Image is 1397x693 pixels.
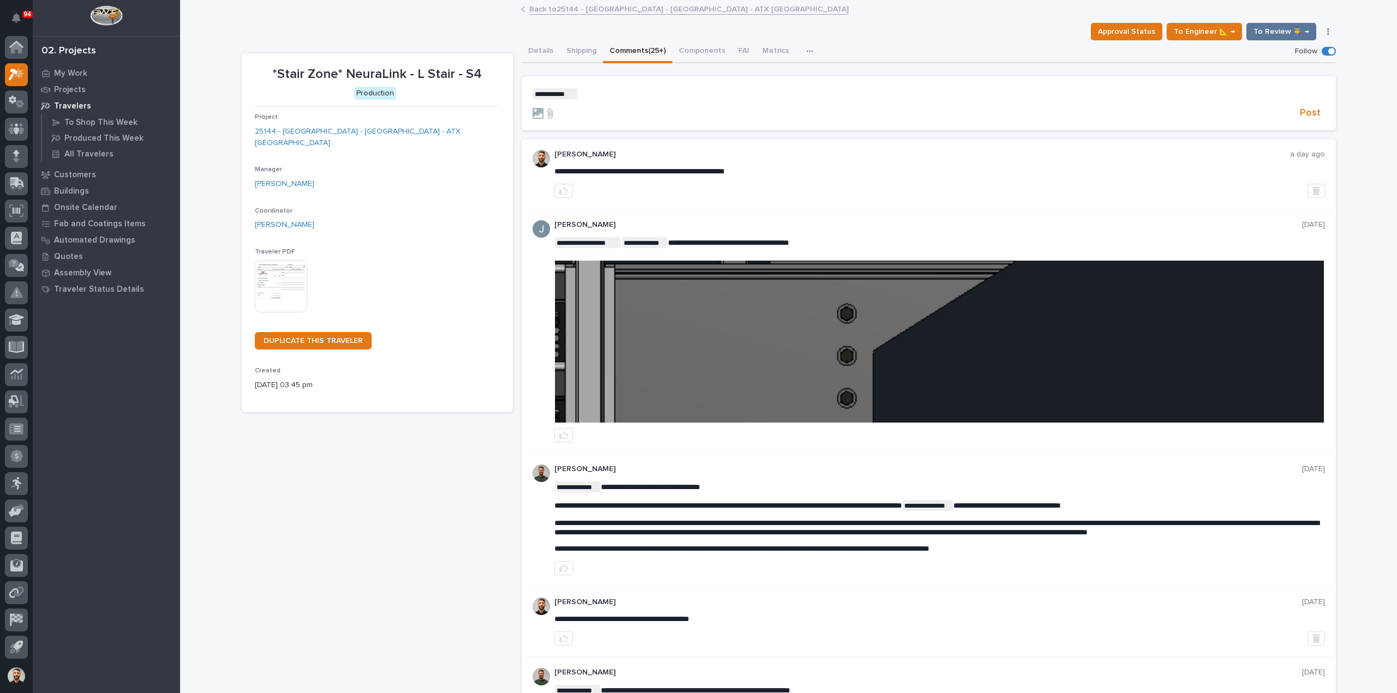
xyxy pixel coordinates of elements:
p: Follow [1295,47,1317,56]
p: Buildings [54,186,89,196]
a: [PERSON_NAME] [255,178,314,190]
p: [DATE] [1302,220,1325,230]
button: Details [522,40,560,63]
a: Customers [33,166,180,183]
a: Buildings [33,183,180,199]
p: [PERSON_NAME] [554,465,1302,474]
button: users-avatar [5,665,28,688]
p: Automated Drawings [54,236,135,245]
button: like this post [554,631,573,646]
span: Approval Status [1098,25,1155,38]
p: [DATE] [1302,668,1325,677]
img: Workspace Logo [90,5,122,26]
button: Delete post [1308,631,1325,646]
div: Notifications94 [14,13,28,31]
button: To Review 👨‍🏭 → [1246,23,1316,40]
p: *Stair Zone* NeuraLink - L Stair - S4 [255,67,500,82]
button: Delete post [1308,184,1325,198]
p: [DATE] [1302,598,1325,607]
p: Onsite Calendar [54,203,117,213]
p: Projects [54,85,86,95]
button: like this post [554,184,573,198]
p: [PERSON_NAME] [554,150,1290,159]
p: [DATE] [1302,465,1325,474]
span: Project [255,114,278,120]
span: Traveler PDF [255,249,295,255]
p: Customers [54,170,96,180]
a: To Shop This Week [42,115,180,130]
a: DUPLICATE THIS TRAVELER [255,332,372,349]
a: Traveler Status Details [33,281,180,297]
p: 94 [24,10,31,18]
img: AGNmyxaji213nCK4JzPdPN3H3CMBhXDSA2tJ_sy3UIa5=s96-c [533,150,550,167]
p: [DATE] 03:45 pm [255,379,500,391]
a: Onsite Calendar [33,199,180,215]
a: Fab and Coatings Items [33,215,180,232]
a: Back to25144 - [GEOGRAPHIC_DATA] - [GEOGRAPHIC_DATA] - ATX [GEOGRAPHIC_DATA] [529,2,849,15]
div: 02. Projects [41,45,96,57]
a: Automated Drawings [33,232,180,248]
button: Shipping [560,40,603,63]
button: To Engineer 📐 → [1167,23,1242,40]
span: Post [1300,107,1321,119]
button: Components [672,40,732,63]
p: All Travelers [64,149,114,159]
button: like this post [554,561,573,575]
div: Production [354,87,396,100]
p: Quotes [54,252,83,262]
button: Notifications [5,7,28,29]
img: AATXAJw4slNr5ea0WduZQVIpKGhdapBAGQ9xVsOeEvl5=s96-c [533,465,550,482]
button: like this post [554,428,573,442]
span: To Engineer 📐 → [1174,25,1235,38]
p: Travelers [54,101,91,111]
img: AATXAJw4slNr5ea0WduZQVIpKGhdapBAGQ9xVsOeEvl5=s96-c [533,668,550,685]
a: All Travelers [42,146,180,161]
p: Fab and Coatings Items [54,219,146,229]
span: To Review 👨‍🏭 → [1253,25,1309,38]
a: My Work [33,65,180,81]
span: Manager [255,166,282,173]
button: Comments (25+) [603,40,672,63]
a: Projects [33,81,180,98]
p: Assembly View [54,268,111,278]
p: [PERSON_NAME] [554,220,1302,230]
p: Produced This Week [64,134,144,143]
a: Produced This Week [42,130,180,146]
span: Created [255,367,280,374]
a: Quotes [33,248,180,264]
p: a day ago [1290,150,1325,159]
button: FAI [732,40,756,63]
p: [PERSON_NAME] [554,598,1302,607]
p: Traveler Status Details [54,285,144,294]
p: [PERSON_NAME] [554,668,1302,677]
p: To Shop This Week [64,118,138,128]
img: AGNmyxaji213nCK4JzPdPN3H3CMBhXDSA2tJ_sy3UIa5=s96-c [533,598,550,615]
a: 25144 - [GEOGRAPHIC_DATA] - [GEOGRAPHIC_DATA] - ATX [GEOGRAPHIC_DATA] [255,126,500,149]
span: DUPLICATE THIS TRAVELER [264,337,363,345]
button: Approval Status [1091,23,1162,40]
span: Coordinator [255,208,292,214]
img: ACg8ocIJHU6JEmo4GV-3KL6HuSvSpWhSGqG5DdxF6tKpN6m2=s96-c [533,220,550,238]
a: Assembly View [33,264,180,281]
a: Travelers [33,98,180,114]
button: Metrics [756,40,796,63]
a: [PERSON_NAME] [255,219,314,231]
p: My Work [54,69,87,79]
button: Post [1295,107,1325,119]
